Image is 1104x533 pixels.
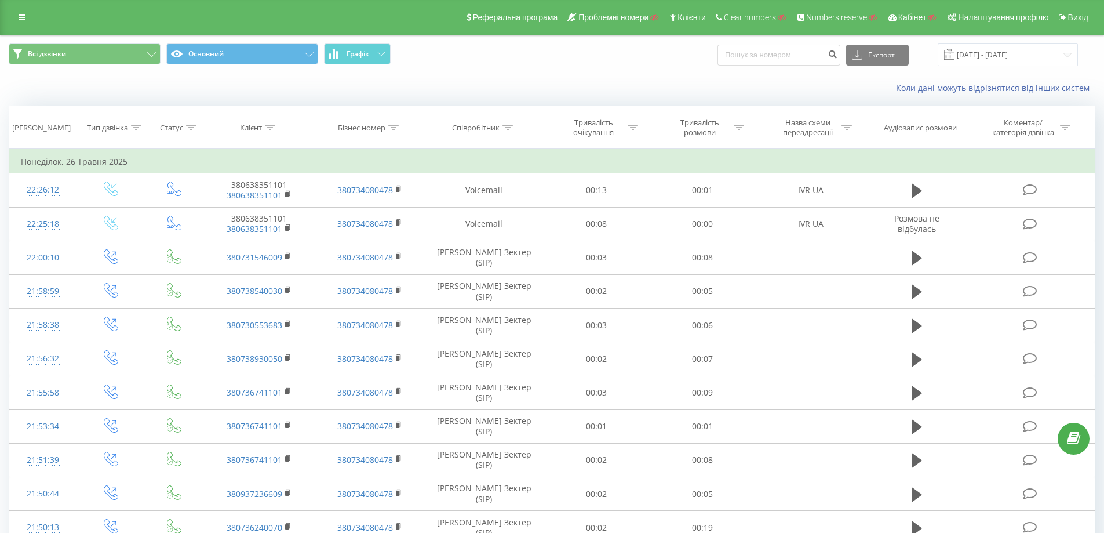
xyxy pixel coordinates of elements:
div: Співробітник [452,123,500,133]
td: 00:05 [650,477,756,511]
div: Клієнт [240,123,262,133]
div: 21:58:38 [21,314,65,336]
span: Графік [347,50,369,58]
button: Всі дзвінки [9,43,161,64]
input: Пошук за номером [717,45,840,66]
button: Основний [166,43,318,64]
span: Налаштування профілю [958,13,1048,22]
td: 00:02 [544,274,650,308]
div: 21:50:44 [21,483,65,505]
span: Проблемні номери [578,13,648,22]
div: 21:53:34 [21,415,65,438]
td: 00:07 [650,342,756,376]
td: 00:13 [544,173,650,207]
td: [PERSON_NAME] Зектер (SIP) [425,342,544,376]
td: 00:03 [544,376,650,409]
td: IVR UA [755,207,865,241]
span: Вихід [1068,13,1088,22]
div: Аудіозапис розмови [884,123,957,133]
div: Тривалість розмови [669,118,731,137]
div: [PERSON_NAME] [12,123,71,133]
button: Експорт [846,45,909,66]
a: 380734080478 [337,488,393,499]
td: 00:01 [650,173,756,207]
div: 22:00:10 [21,246,65,269]
a: 380734080478 [337,285,393,296]
td: 00:09 [650,376,756,409]
div: Бізнес номер [338,123,385,133]
td: 380638351101 [204,207,314,241]
a: 380738930050 [227,353,282,364]
a: 380731546009 [227,252,282,263]
span: Всі дзвінки [28,49,66,59]
td: 00:02 [544,443,650,477]
div: 21:51:39 [21,449,65,472]
a: 380730553683 [227,320,282,331]
div: Тип дзвінка [87,123,128,133]
a: 380734080478 [337,522,393,533]
span: Клієнти [677,13,706,22]
a: 380638351101 [227,190,282,201]
a: 380734080478 [337,454,393,465]
td: IVR UA [755,173,865,207]
td: [PERSON_NAME] Зектер (SIP) [425,376,544,409]
div: 21:56:32 [21,347,65,370]
span: Numbers reserve [806,13,867,22]
div: Коментар/категорія дзвінка [989,118,1057,137]
td: 00:00 [650,207,756,241]
td: [PERSON_NAME] Зектер (SIP) [425,241,544,274]
a: 380734080478 [337,184,393,195]
a: 380736741101 [227,387,282,398]
a: 380736741101 [227,420,282,432]
span: Реферальна програма [473,13,558,22]
a: 380937236609 [227,488,282,499]
a: 380734080478 [337,252,393,263]
td: [PERSON_NAME] Зектер (SIP) [425,443,544,477]
a: 380736741101 [227,454,282,465]
td: 00:01 [650,409,756,443]
td: Voicemail [425,207,544,241]
a: 380638351101 [227,223,282,234]
span: Кабінет [898,13,927,22]
td: 00:08 [650,241,756,274]
td: 00:06 [650,309,756,342]
div: Тривалість очікування [563,118,625,137]
a: 380734080478 [337,353,393,364]
td: 00:08 [544,207,650,241]
a: 380736240070 [227,522,282,533]
button: Графік [324,43,391,64]
span: Розмова не відбулась [894,213,939,234]
td: 00:01 [544,409,650,443]
td: Понеділок, 26 Травня 2025 [9,150,1095,173]
td: 00:02 [544,477,650,511]
a: 380734080478 [337,218,393,229]
td: Voicemail [425,173,544,207]
div: Назва схеми переадресації [777,118,839,137]
a: 380738540030 [227,285,282,296]
div: 21:55:58 [21,382,65,404]
td: [PERSON_NAME] Зектер (SIP) [425,274,544,308]
td: [PERSON_NAME] Зектер (SIP) [425,477,544,511]
div: 22:26:12 [21,179,65,201]
span: Clear numbers [724,13,776,22]
td: 380638351101 [204,173,314,207]
td: 00:02 [544,342,650,376]
a: 380734080478 [337,320,393,331]
td: 00:03 [544,309,650,342]
div: 21:58:59 [21,280,65,303]
td: 00:08 [650,443,756,477]
td: [PERSON_NAME] Зектер (SIP) [425,409,544,443]
a: 380734080478 [337,420,393,432]
td: 00:05 [650,274,756,308]
a: Коли дані можуть відрізнятися вiд інших систем [896,82,1095,93]
div: Статус [160,123,183,133]
td: [PERSON_NAME] Зектер (SIP) [425,309,544,342]
a: 380734080478 [337,387,393,398]
div: 22:25:18 [21,213,65,235]
td: 00:03 [544,241,650,274]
